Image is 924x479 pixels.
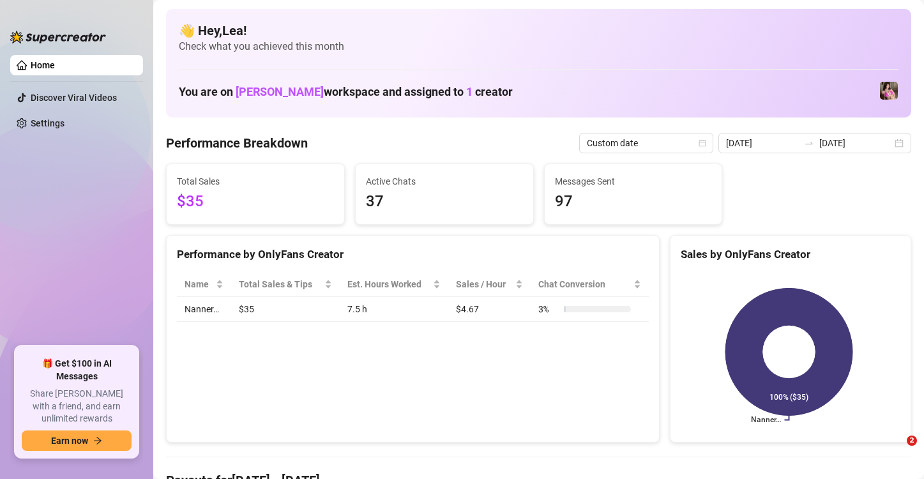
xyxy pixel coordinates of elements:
input: Start date [726,136,799,150]
span: 37 [366,190,523,214]
span: swap-right [804,138,814,148]
span: 🎁 Get $100 in AI Messages [22,358,132,383]
th: Name [177,272,231,297]
img: logo-BBDzfeDw.svg [10,31,106,43]
th: Total Sales & Tips [231,272,339,297]
text: Nanner… [750,416,780,425]
span: Chat Conversion [538,277,631,291]
span: Earn now [51,436,88,446]
td: $4.67 [448,297,531,322]
span: calendar [699,139,706,147]
a: Home [31,60,55,70]
span: Active Chats [366,174,523,188]
span: 97 [555,190,712,214]
span: Sales / Hour [456,277,513,291]
span: 2 [907,436,917,446]
span: 3 % [538,302,559,316]
h1: You are on workspace and assigned to creator [179,85,513,99]
span: 1 [466,85,473,98]
button: Earn nowarrow-right [22,430,132,451]
span: [PERSON_NAME] [236,85,324,98]
iframe: Intercom live chat [881,436,911,466]
td: $35 [231,297,339,322]
td: Nanner… [177,297,231,322]
span: Custom date [587,133,706,153]
img: Nanner [880,82,898,100]
span: Share [PERSON_NAME] with a friend, and earn unlimited rewards [22,388,132,425]
h4: Performance Breakdown [166,134,308,152]
a: Settings [31,118,64,128]
span: Total Sales [177,174,334,188]
span: Messages Sent [555,174,712,188]
span: $35 [177,190,334,214]
td: 7.5 h [340,297,448,322]
div: Est. Hours Worked [347,277,430,291]
input: End date [819,136,892,150]
span: Check what you achieved this month [179,40,898,54]
span: to [804,138,814,148]
span: Total Sales & Tips [239,277,321,291]
div: Sales by OnlyFans Creator [681,246,900,263]
a: Discover Viral Videos [31,93,117,103]
th: Chat Conversion [531,272,649,297]
h4: 👋 Hey, Lea ! [179,22,898,40]
div: Performance by OnlyFans Creator [177,246,649,263]
th: Sales / Hour [448,272,531,297]
span: Name [185,277,213,291]
span: arrow-right [93,436,102,445]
